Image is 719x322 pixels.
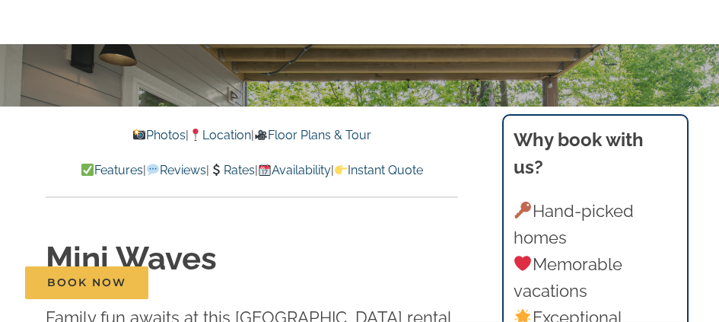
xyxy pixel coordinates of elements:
[133,129,145,141] img: 📸
[46,161,458,180] p: | | | |
[210,164,222,176] img: 💲
[147,164,159,176] img: 💬
[46,237,458,282] h1: Mini Waves
[514,255,531,272] img: ❤️
[132,128,186,142] a: Photos
[81,164,94,176] img: ✅
[47,276,126,289] span: Book Now
[514,202,531,218] img: 🔑
[46,126,458,145] p: | |
[81,163,143,177] a: Features
[514,126,677,181] h3: Why book with us?
[334,163,423,177] a: Instant Quote
[258,163,331,177] a: Availability
[25,266,148,299] a: Book Now
[146,163,206,177] a: Reviews
[335,164,347,176] img: 👉
[259,164,271,176] img: 📆
[255,129,267,141] img: 🎥
[254,128,371,142] a: Floor Plans & Tour
[189,128,251,142] a: Location
[189,129,202,141] img: 📍
[209,163,254,177] a: Rates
